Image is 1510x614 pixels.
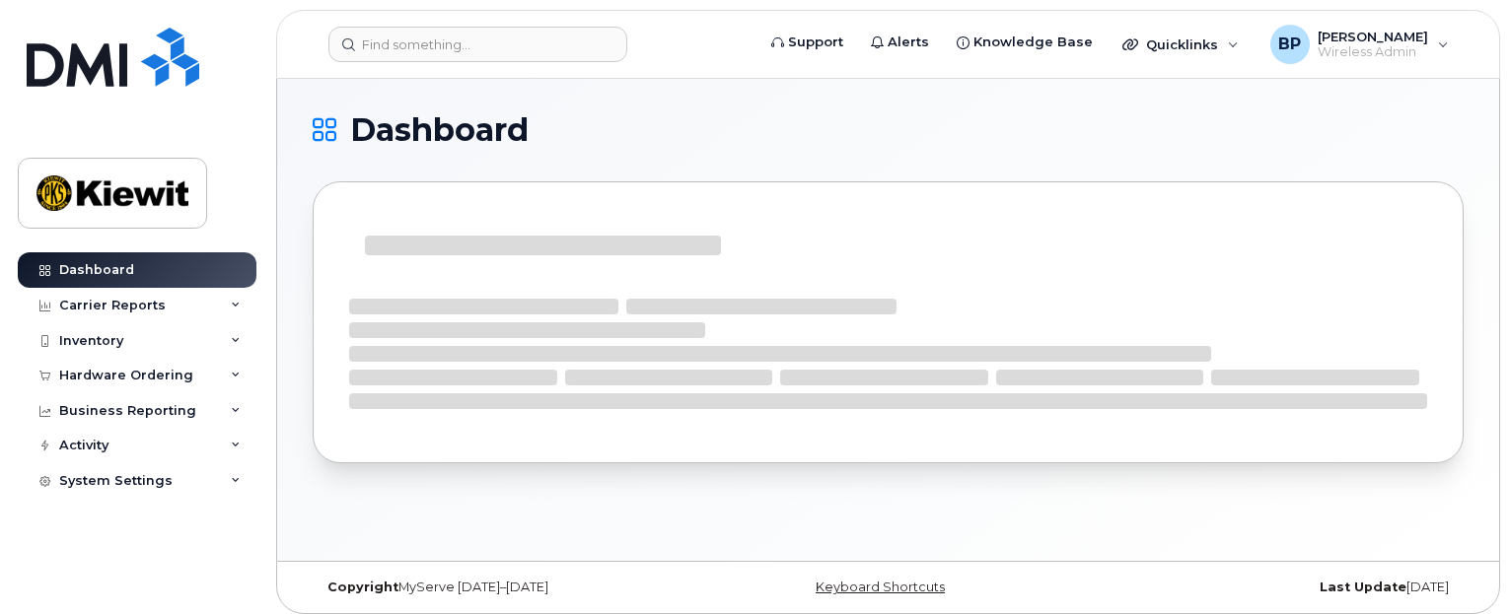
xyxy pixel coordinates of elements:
[350,115,529,145] span: Dashboard
[1320,580,1406,594] strong: Last Update
[313,580,696,595] div: MyServe [DATE]–[DATE]
[1080,580,1464,595] div: [DATE]
[816,580,945,594] a: Keyboard Shortcuts
[327,580,398,594] strong: Copyright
